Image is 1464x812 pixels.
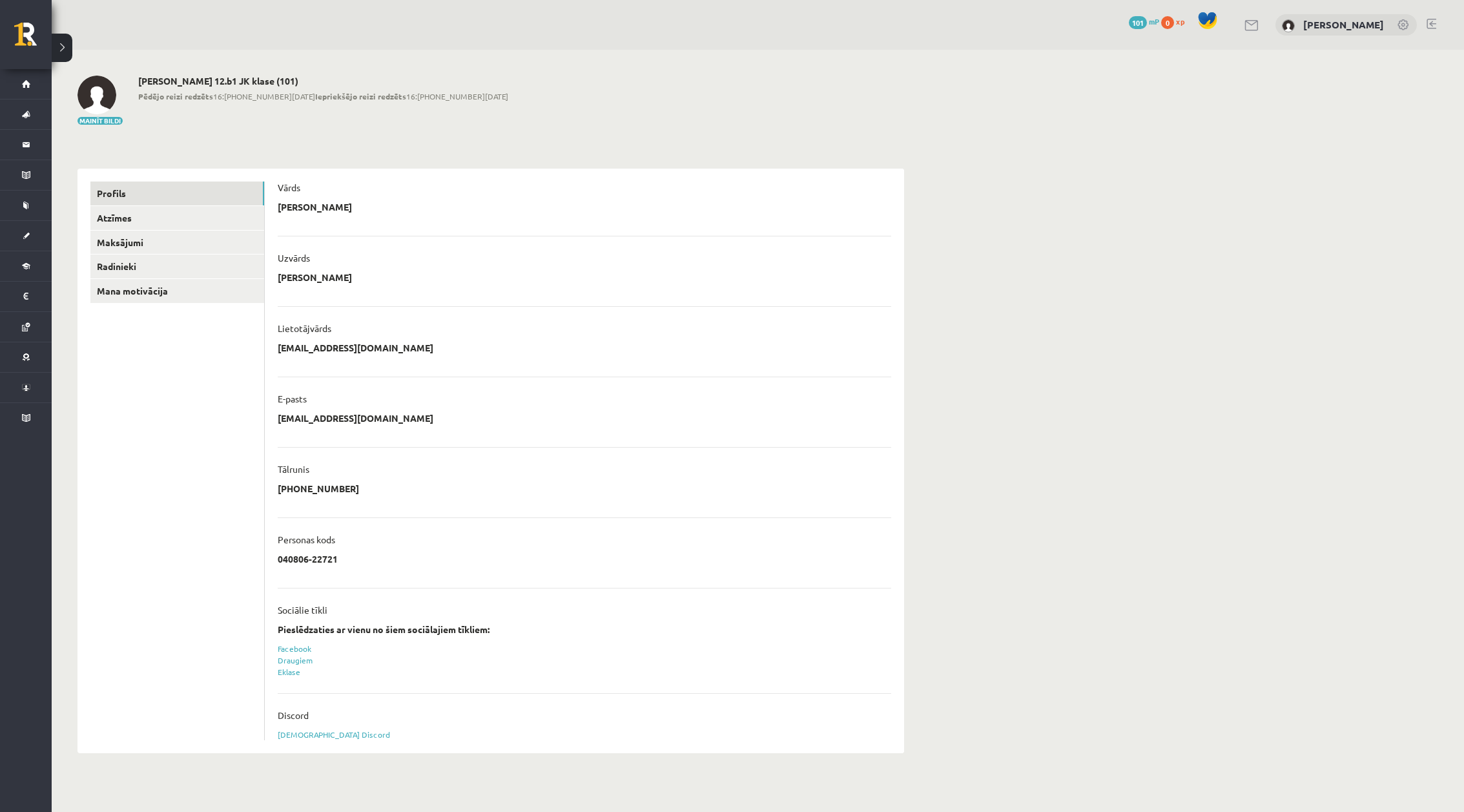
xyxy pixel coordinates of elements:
[278,342,433,353] p: [EMAIL_ADDRESS][DOMAIN_NAME]
[278,412,433,424] p: [EMAIL_ADDRESS][DOMAIN_NAME]
[1129,16,1159,26] a: 101 mP
[278,463,309,475] p: Tālrunis
[278,393,307,404] p: E-pasts
[278,553,338,565] p: 040806-22721
[138,91,213,101] b: Pēdējo reizi redzēts
[278,252,310,264] p: Uzvārds
[278,182,300,193] p: Vārds
[138,76,508,87] h2: [PERSON_NAME] 12.b1 JK klase (101)
[278,271,352,283] p: [PERSON_NAME]
[1161,16,1174,29] span: 0
[77,117,123,125] button: Mainīt bildi
[138,90,508,102] span: 16:[PHONE_NUMBER][DATE] 16:[PHONE_NUMBER][DATE]
[278,483,359,494] p: [PHONE_NUMBER]
[278,655,313,665] a: Draugiem
[1282,19,1295,32] img: Aleksejs Ivanovs
[278,729,390,740] a: [DEMOGRAPHIC_DATA] Discord
[90,182,264,205] a: Profils
[1129,16,1147,29] span: 101
[90,255,264,278] a: Radinieki
[90,279,264,303] a: Mana motivācija
[278,643,311,654] a: Facebook
[1161,16,1191,26] a: 0 xp
[1149,16,1159,26] span: mP
[14,23,52,55] a: Rīgas 1. Tālmācības vidusskola
[278,604,327,616] p: Sociālie tīkli
[278,623,490,635] strong: Pieslēdzaties ar vienu no šiem sociālajiem tīkliem:
[90,206,264,230] a: Atzīmes
[1176,16,1184,26] span: xp
[278,201,352,213] p: [PERSON_NAME]
[90,231,264,255] a: Maksājumi
[1303,18,1384,31] a: [PERSON_NAME]
[278,709,309,721] p: Discord
[278,534,335,545] p: Personas kods
[315,91,406,101] b: Iepriekšējo reizi redzēts
[278,667,300,677] a: Eklase
[77,76,116,114] img: Aleksejs Ivanovs
[278,322,331,334] p: Lietotājvārds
